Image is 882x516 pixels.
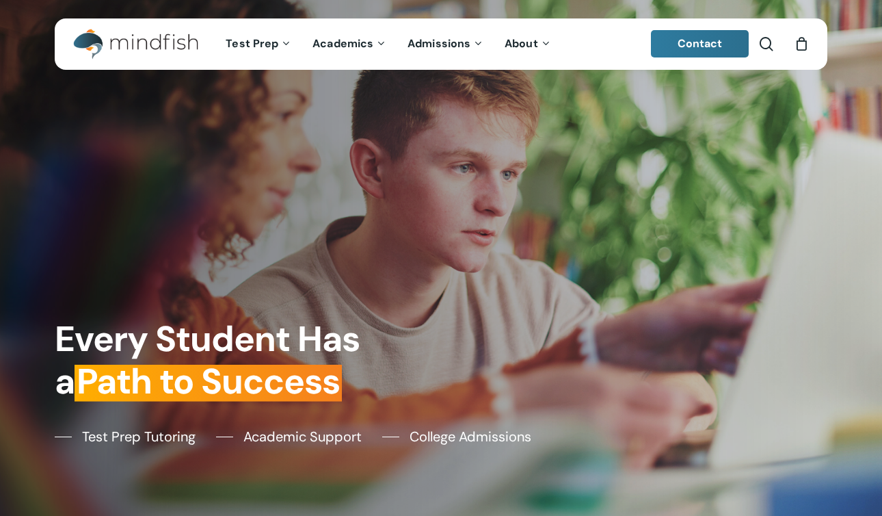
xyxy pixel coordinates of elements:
[382,426,531,447] a: College Admissions
[651,30,749,57] a: Contact
[55,426,196,447] a: Test Prep Tutoring
[302,38,397,50] a: Academics
[243,426,362,447] span: Academic Support
[494,38,562,50] a: About
[678,36,723,51] span: Contact
[312,36,373,51] span: Academics
[216,426,362,447] a: Academic Support
[55,18,827,70] header: Main Menu
[505,36,538,51] span: About
[55,318,433,403] h1: Every Student Has a
[397,38,494,50] a: Admissions
[75,359,342,404] em: Path to Success
[82,426,196,447] span: Test Prep Tutoring
[226,36,278,51] span: Test Prep
[410,426,531,447] span: College Admissions
[215,38,302,50] a: Test Prep
[215,18,561,70] nav: Main Menu
[407,36,470,51] span: Admissions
